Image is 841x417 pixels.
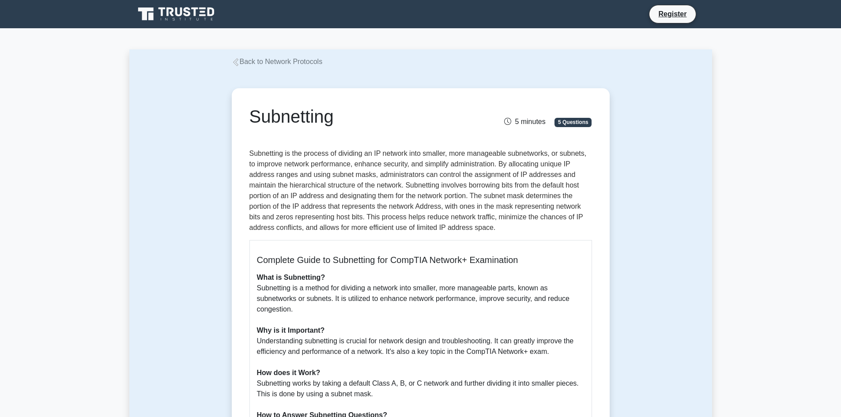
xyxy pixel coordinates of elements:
[257,369,321,376] b: How does it Work?
[257,274,325,281] b: What is Subnetting?
[554,118,592,127] span: 5 Questions
[504,118,545,125] span: 5 minutes
[232,58,323,65] a: Back to Network Protocols
[257,327,325,334] b: Why is it Important?
[249,148,592,233] p: Subnetting is the process of dividing an IP network into smaller, more manageable subnetworks, or...
[249,106,474,127] h1: Subnetting
[653,8,692,19] a: Register
[257,255,585,265] h5: Complete Guide to Subnetting for CompTIA Network+ Examination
